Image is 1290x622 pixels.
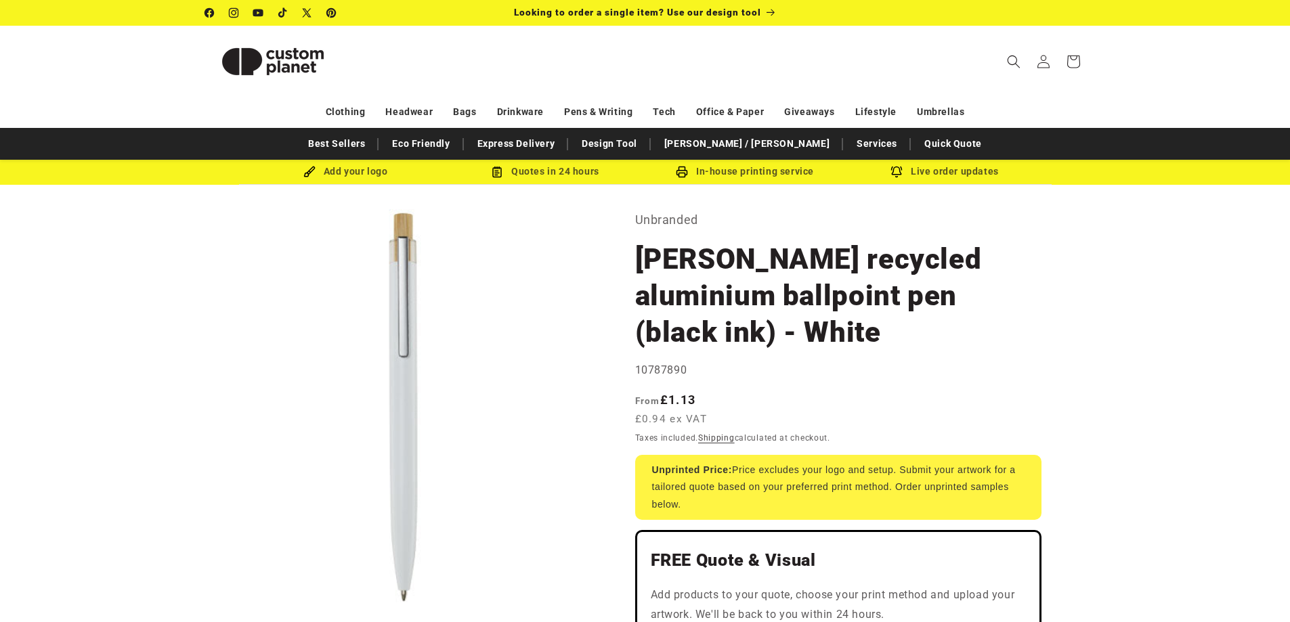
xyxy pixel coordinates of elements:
p: Unbranded [635,209,1041,231]
img: In-house printing [676,166,688,178]
img: Order updates [890,166,903,178]
img: Brush Icon [303,166,316,178]
iframe: Chat Widget [1064,476,1290,622]
div: Add your logo [246,163,446,180]
div: Live order updates [845,163,1045,180]
a: Tech [653,100,675,124]
a: Umbrellas [917,100,964,124]
div: Price excludes your logo and setup. Submit your artwork for a tailored quote based on your prefer... [635,455,1041,520]
a: Lifestyle [855,100,897,124]
a: Clothing [326,100,366,124]
a: Office & Paper [696,100,764,124]
div: Taxes included. calculated at checkout. [635,431,1041,445]
summary: Search [999,47,1029,76]
a: Quick Quote [918,132,989,156]
div: Quotes in 24 hours [446,163,645,180]
a: Express Delivery [471,132,562,156]
a: Best Sellers [301,132,372,156]
a: Headwear [385,100,433,124]
a: [PERSON_NAME] / [PERSON_NAME] [658,132,836,156]
a: Eco Friendly [385,132,456,156]
img: Custom Planet [205,31,341,92]
span: 10787890 [635,363,687,376]
a: Shipping [698,433,735,443]
span: Looking to order a single item? Use our design tool [514,7,761,18]
h2: FREE Quote & Visual [651,550,1026,571]
a: Design Tool [575,132,644,156]
div: In-house printing service [645,163,845,180]
h1: [PERSON_NAME] recycled aluminium ballpoint pen (black ink) - White [635,241,1041,351]
a: Giveaways [784,100,834,124]
span: From [635,395,660,406]
a: Pens & Writing [564,100,632,124]
strong: Unprinted Price: [652,464,733,475]
a: Services [850,132,904,156]
a: Custom Planet [200,26,345,97]
span: £0.94 ex VAT [635,412,708,427]
strong: £1.13 [635,393,696,407]
a: Drinkware [497,100,544,124]
img: Order Updates Icon [491,166,503,178]
media-gallery: Gallery Viewer [205,209,601,605]
a: Bags [453,100,476,124]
